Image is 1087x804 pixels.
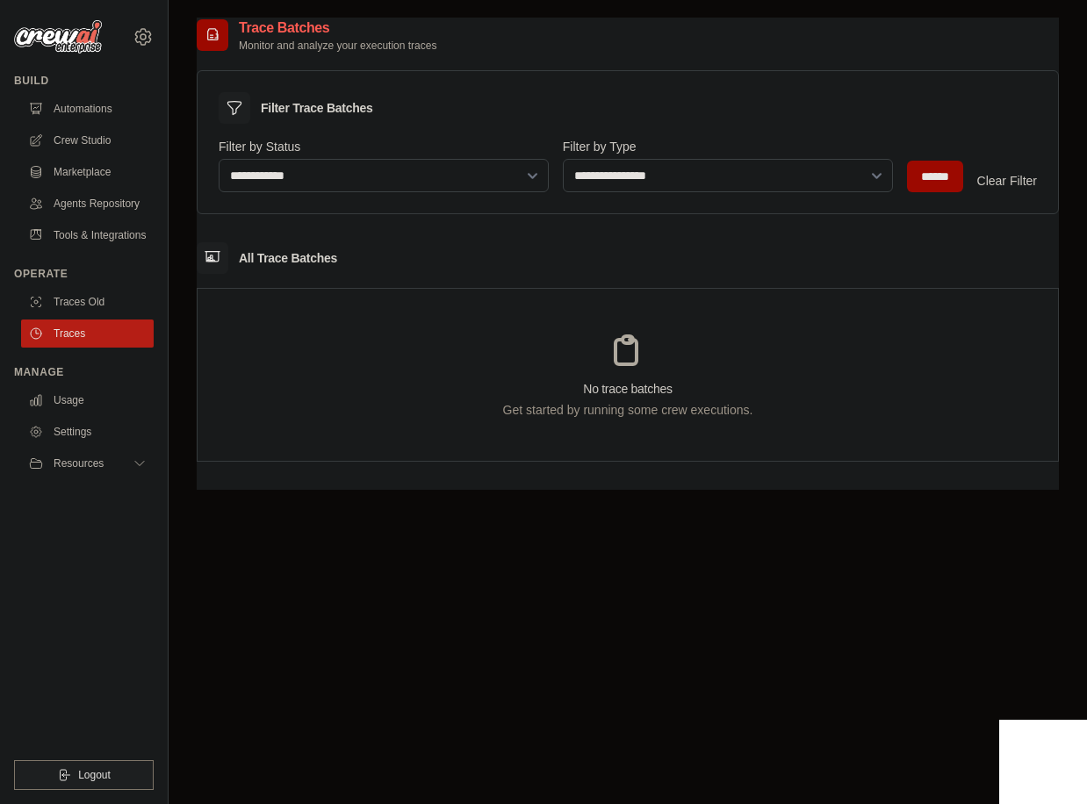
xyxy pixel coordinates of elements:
img: Logo [14,20,102,54]
p: Monitor and analyze your execution traces [239,39,436,53]
a: Traces [21,319,154,348]
a: Automations [21,95,154,123]
button: Logout [14,760,154,790]
a: Tools & Integrations [21,221,154,249]
a: Crew Studio [21,126,154,154]
button: Resources [21,449,154,477]
label: Filter by Type [563,138,893,155]
span: Logout [78,768,111,782]
h3: No trace batches [198,380,1058,398]
a: Traces Old [21,288,154,316]
a: Usage [21,386,154,414]
h3: All Trace Batches [239,249,337,267]
span: Resources [54,456,104,470]
a: Marketplace [21,158,154,186]
div: Manage [14,365,154,379]
label: Filter by Status [219,138,549,155]
div: Build [14,74,154,88]
a: Settings [21,418,154,446]
div: Operate [14,267,154,281]
h2: Trace Batches [239,18,436,39]
a: Clear Filter [977,174,1037,188]
iframe: Chat Widget [999,720,1087,804]
p: Get started by running some crew executions. [198,401,1058,419]
h3: Filter Trace Batches [261,99,372,117]
a: Agents Repository [21,190,154,218]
